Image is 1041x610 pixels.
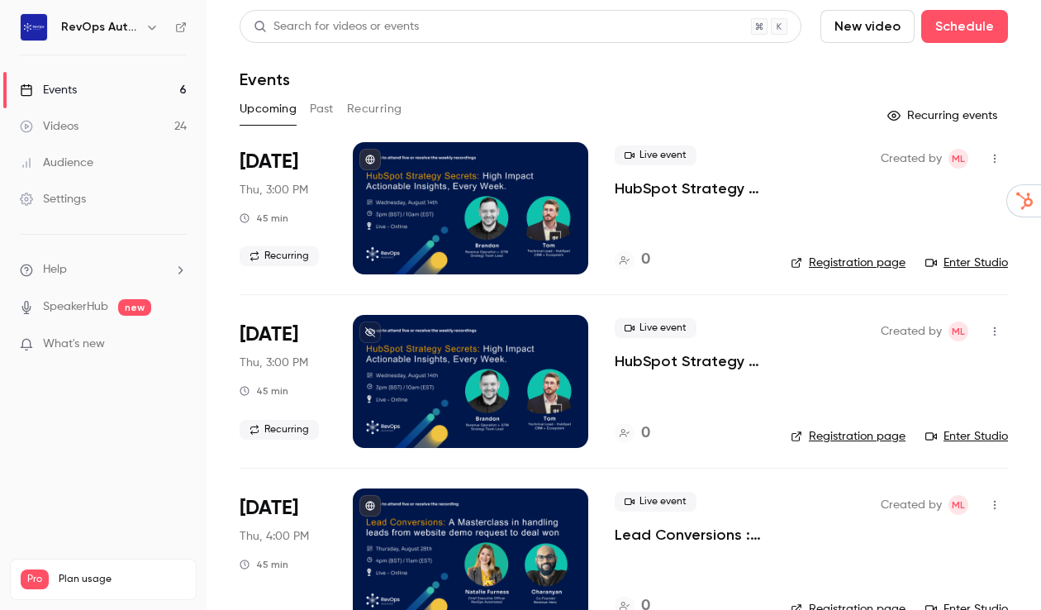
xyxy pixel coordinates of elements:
div: 45 min [240,384,288,398]
span: [DATE] [240,495,298,522]
a: HubSpot Strategy Secrets [615,179,764,198]
span: Help [43,261,67,279]
div: Search for videos or events [254,18,419,36]
li: help-dropdown-opener [20,261,187,279]
div: Settings [20,191,86,207]
button: Past [310,96,334,122]
span: Created by [881,495,942,515]
span: What's new [43,336,105,353]
span: Recurring [240,420,319,440]
button: New video [820,10,915,43]
a: Enter Studio [925,428,1008,445]
span: Created by [881,149,942,169]
span: Live event [615,492,696,512]
span: ML [952,149,965,169]
a: HubSpot Strategy Secrets [615,351,764,371]
img: RevOps Automated [21,14,47,41]
span: ML [952,322,965,341]
a: 0 [615,249,650,271]
span: [DATE] [240,322,298,348]
h1: Events [240,69,290,89]
div: Aug 28 Thu, 3:00 PM (Europe/London) [240,315,326,447]
span: Live event [615,318,696,338]
a: Lead Conversions : A Masterclass in handling leads from website demo request to deal won - feat R... [615,525,764,545]
span: Thu, 3:00 PM [240,182,308,198]
a: 0 [615,422,650,445]
h6: RevOps Automated [61,19,139,36]
div: 45 min [240,212,288,225]
span: Live event [615,145,696,165]
span: [DATE] [240,149,298,175]
h4: 0 [641,249,650,271]
span: Mia-Jean Lee [948,149,968,169]
span: Plan usage [59,573,186,586]
span: Created by [881,322,942,341]
button: Recurring events [880,102,1008,129]
span: new [118,299,151,316]
div: Aug 21 Thu, 3:00 PM (Europe/London) [240,142,326,274]
button: Schedule [921,10,1008,43]
a: Registration page [791,428,906,445]
a: SpeakerHub [43,298,108,316]
div: Videos [20,118,78,135]
span: ML [952,495,965,515]
div: 45 min [240,558,288,571]
span: Pro [21,569,49,589]
div: Events [20,82,77,98]
div: Audience [20,155,93,171]
span: Mia-Jean Lee [948,495,968,515]
span: Thu, 3:00 PM [240,355,308,371]
button: Recurring [347,96,402,122]
button: Upcoming [240,96,297,122]
h4: 0 [641,422,650,445]
span: Mia-Jean Lee [948,322,968,341]
iframe: Noticeable Trigger [167,337,187,352]
a: Enter Studio [925,255,1008,271]
a: Registration page [791,255,906,271]
span: Recurring [240,246,319,266]
span: Thu, 4:00 PM [240,528,309,545]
